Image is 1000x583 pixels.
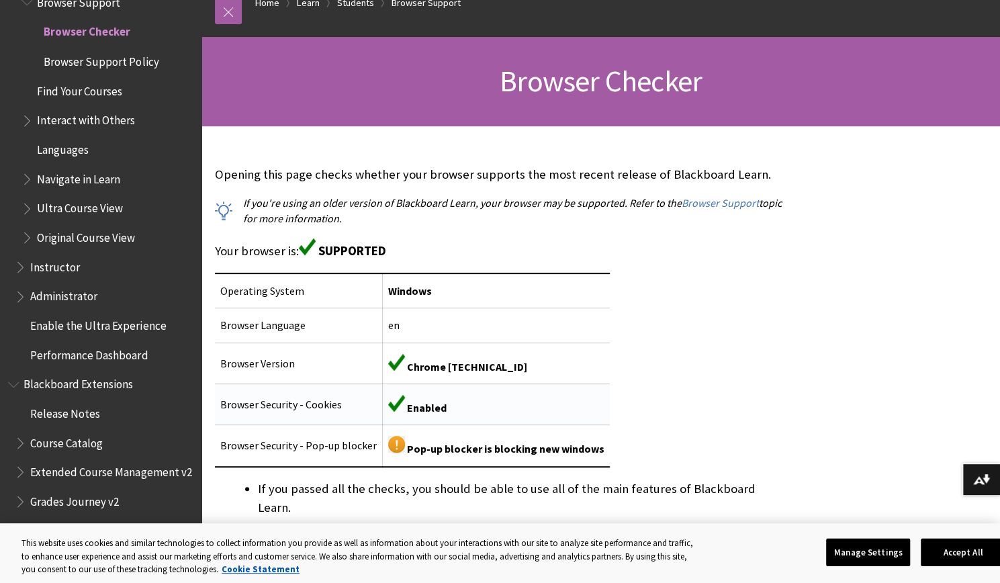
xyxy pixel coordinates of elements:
span: Administrator [30,285,97,303]
span: Pop-up blocker is blocking new windows [407,442,604,455]
td: Browser Security - Pop-up blocker [215,425,383,467]
p: If you're using an older version of Blackboard Learn, your browser may be supported. Refer to the... [215,195,788,226]
p: Opening this page checks whether your browser supports the most recent release of Blackboard Learn. [215,166,788,183]
span: Interact with Others [37,109,135,127]
a: More information about your privacy, opens in a new tab [222,564,300,575]
span: Blackboard Extensions [24,373,133,391]
li: If you passed all the checks, you should be able to use all of the main features of Blackboard Le... [258,480,788,517]
div: This website uses cookies and similar technologies to collect information you provide as well as ... [21,537,700,576]
span: Performance Dashboard [30,343,148,361]
button: Manage Settings [826,538,910,566]
td: Browser Version [215,343,383,384]
span: Instructor [30,255,80,273]
span: Browser Support Policy [44,50,158,68]
img: Green supported icon [388,395,405,412]
li: If you see a warning icon and an "NOT SUPPORTED" message, your web browser is not supported by Bl... [258,520,788,557]
span: Enable the Ultra Experience [30,314,166,332]
span: Ultra Course View [37,197,123,215]
span: Browser Checker [500,62,702,99]
img: Green supported icon [388,354,405,371]
span: Course Catalog [30,431,103,449]
span: Find Your Courses [37,79,122,97]
span: Chrome [TECHNICAL_ID] [407,360,527,373]
span: Windows [388,284,432,298]
span: Browser Checker [44,21,130,39]
img: Green supported icon [299,238,316,255]
span: Grades Journey v2 [30,490,119,508]
p: Your browser is: [215,238,788,260]
td: Browser Language [215,308,383,343]
span: Release Notes [30,402,100,420]
a: Browser Support [682,196,759,210]
span: Extended Course Management v2 [30,460,191,478]
span: Original Course View [37,226,135,244]
span: Navigate in Learn [37,167,120,185]
td: Browser Security - Cookies [215,384,383,424]
span: SUPPORTED [318,243,386,259]
span: en [388,318,400,332]
span: Enabled [407,401,447,414]
span: Reporting Framework v2 [30,519,149,537]
img: Yellow warning icon [388,436,405,453]
span: Languages [37,138,89,156]
td: Operating System [215,273,383,308]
